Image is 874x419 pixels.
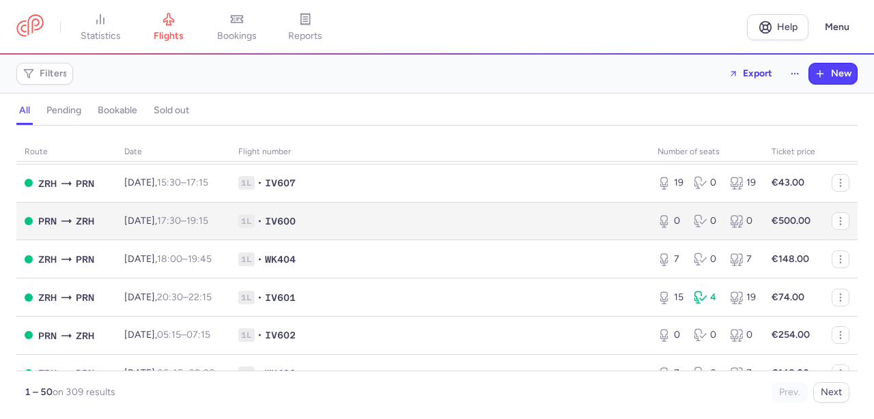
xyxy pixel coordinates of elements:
span: New [831,68,851,79]
span: – [157,291,212,303]
h4: sold out [154,104,189,117]
time: 22:15 [188,291,212,303]
strong: €500.00 [772,215,810,227]
div: 7 [730,252,755,266]
time: 18:00 [157,253,182,265]
h4: all [19,104,30,117]
time: 20:30 [157,291,183,303]
span: 1L [238,328,255,342]
span: PRN [76,176,94,191]
th: route [16,142,116,162]
span: Filters [40,68,68,79]
span: ZRH [38,176,57,191]
a: reports [271,12,339,42]
button: New [809,63,857,84]
div: 0 [730,214,755,228]
div: 7 [730,366,755,380]
button: Export [720,63,781,85]
time: 08:30 [188,367,215,379]
strong: 1 – 50 [25,386,53,398]
span: WK402 [265,366,296,380]
span: Export [743,68,772,78]
span: [DATE], [124,367,215,379]
time: 19:15 [186,215,208,227]
div: 7 [658,252,683,266]
span: IV602 [265,328,296,342]
a: bookings [203,12,271,42]
span: IV601 [265,291,296,304]
div: 19 [658,176,683,190]
span: [DATE], [124,253,212,265]
span: WK404 [265,252,296,266]
div: 0 [694,176,719,190]
span: ZRH [76,214,94,229]
span: [DATE], [124,329,210,341]
span: ZRH [38,252,57,267]
span: ZRH [38,366,57,381]
span: [DATE], [124,215,208,227]
span: reports [288,30,322,42]
a: statistics [66,12,135,42]
time: 06:45 [157,367,183,379]
span: PRN [38,214,57,229]
div: 7 [658,366,683,380]
a: CitizenPlane red outlined logo [16,14,44,40]
div: 0 [658,214,683,228]
span: flights [154,30,184,42]
th: Flight number [230,142,649,162]
button: Menu [817,14,858,40]
span: • [257,291,262,304]
span: PRN [76,252,94,267]
th: Ticket price [763,142,823,162]
span: bookings [217,30,257,42]
strong: €148.00 [772,367,809,379]
a: flights [135,12,203,42]
span: ZRH [76,328,94,343]
span: • [257,214,262,228]
th: number of seats [649,142,763,162]
span: PRN [38,328,57,343]
span: ZRH [38,290,57,305]
strong: €43.00 [772,177,804,188]
span: • [257,252,262,266]
span: statistics [81,30,121,42]
span: PRN [76,290,94,305]
span: [DATE], [124,291,212,303]
strong: €148.00 [772,253,809,265]
time: 17:15 [186,177,208,188]
span: – [157,367,215,379]
span: IV600 [265,214,296,228]
div: 4 [694,291,719,304]
strong: €254.00 [772,329,810,341]
span: • [257,328,262,342]
span: IV607 [265,176,296,190]
span: PRN [76,366,94,381]
span: 1L [238,291,255,304]
span: 1L [238,252,255,266]
span: – [157,215,208,227]
h4: bookable [98,104,137,117]
span: Help [777,22,798,32]
button: Filters [17,63,72,84]
span: • [257,366,262,380]
time: 19:45 [188,253,212,265]
div: 0 [694,328,719,342]
time: 17:30 [157,215,181,227]
div: 0 [694,214,719,228]
div: 19 [730,176,755,190]
span: 1L [238,214,255,228]
span: • [257,176,262,190]
div: 15 [658,291,683,304]
div: 19 [730,291,755,304]
span: [DATE], [124,177,208,188]
a: Help [747,14,808,40]
span: on 309 results [53,386,115,398]
span: 1L [238,366,255,380]
th: date [116,142,230,162]
strong: €74.00 [772,291,804,303]
time: 07:15 [186,329,210,341]
div: 0 [658,328,683,342]
div: 0 [730,328,755,342]
button: Prev. [772,382,808,403]
span: – [157,253,212,265]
